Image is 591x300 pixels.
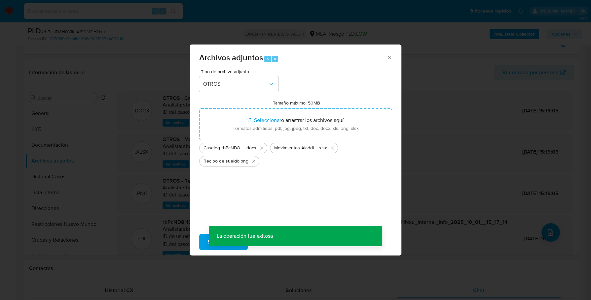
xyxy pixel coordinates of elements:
span: Subir archivo [208,235,239,249]
span: .xlsx [318,145,327,151]
span: Tipo de archivo adjunto [201,69,280,74]
label: Tamaño máximo: 50MB [273,100,320,106]
span: Archivos adjuntos [199,52,263,63]
button: Eliminar Caselog rbPcND8H0YikI1Af90MGHNxu_2025_09_17_14_33_57.docx [258,144,266,152]
button: Subir archivo [199,234,248,250]
span: ⌥ [265,56,270,62]
button: Eliminar Recibo de sueldo.png [250,157,258,165]
button: Cerrar [386,54,392,60]
span: Cancelar [259,235,280,249]
span: .png [240,158,248,165]
span: Recibo de sueldo [203,158,240,165]
span: OTROS [203,81,268,87]
ul: Archivos seleccionados [199,140,392,166]
span: .docx [245,145,256,151]
span: Movimientos-Aladdin - [PERSON_NAME] [274,145,318,151]
span: Caselog rbPcND8H0YikI1Af90MGHNxu_2025_09_17_14_33_57 [203,145,245,151]
button: Eliminar Movimientos-Aladdin - Alejandro Reineck.xlsx [328,144,336,152]
button: OTROS [199,76,278,92]
span: a [274,56,276,62]
p: La operación fue exitosa [209,226,281,246]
